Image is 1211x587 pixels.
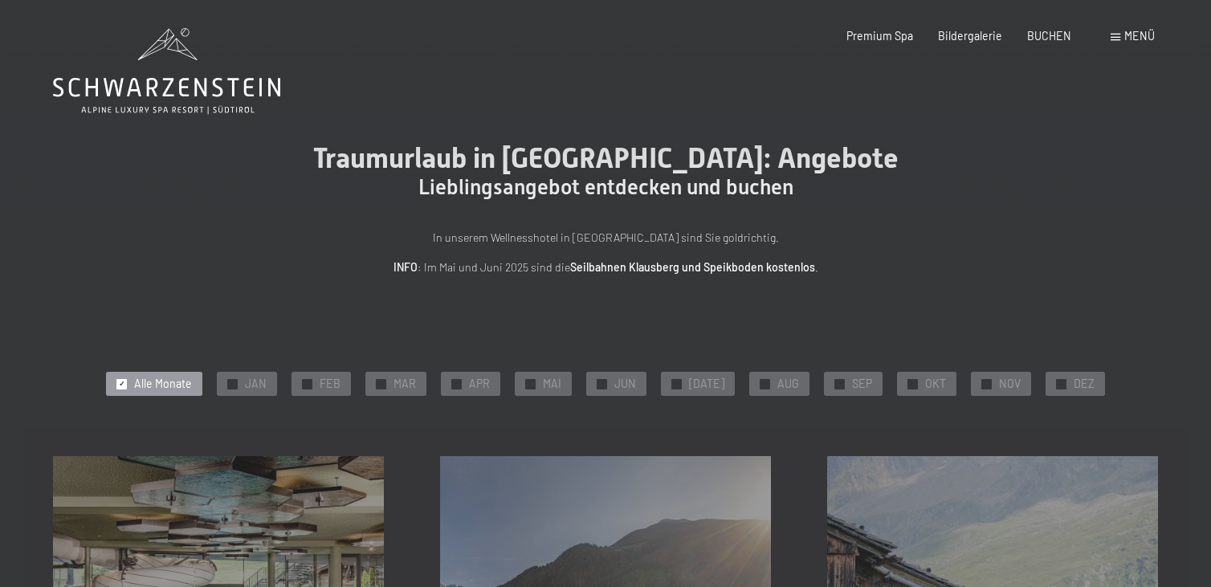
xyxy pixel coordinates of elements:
span: JUN [614,376,636,392]
strong: INFO [393,260,418,274]
span: ✓ [119,379,125,389]
span: ✓ [762,379,769,389]
span: ✓ [983,379,989,389]
span: ✓ [674,379,680,389]
span: AUG [777,376,799,392]
span: APR [469,376,490,392]
span: DEZ [1074,376,1095,392]
span: ✓ [1058,379,1064,389]
span: NOV [999,376,1021,392]
span: SEP [852,376,872,392]
span: [DATE] [689,376,724,392]
span: Lieblingsangebot entdecken und buchen [418,175,793,199]
span: MAR [393,376,416,392]
span: FEB [320,376,340,392]
p: : Im Mai und Juni 2025 sind die . [252,259,959,277]
span: OKT [925,376,946,392]
span: ✓ [230,379,236,389]
a: Bildergalerie [938,29,1002,43]
span: ✓ [909,379,915,389]
span: ✓ [599,379,605,389]
span: Menü [1124,29,1155,43]
span: MAI [543,376,561,392]
a: BUCHEN [1027,29,1071,43]
span: ✓ [304,379,311,389]
a: Premium Spa [846,29,913,43]
span: Traumurlaub in [GEOGRAPHIC_DATA]: Angebote [313,141,899,174]
span: ✓ [836,379,842,389]
span: Alle Monate [134,376,192,392]
p: In unserem Wellnesshotel in [GEOGRAPHIC_DATA] sind Sie goldrichtig. [252,229,959,247]
span: JAN [245,376,267,392]
span: ✓ [378,379,385,389]
span: ✓ [454,379,460,389]
strong: Seilbahnen Klausberg und Speikboden kostenlos [570,260,815,274]
span: ✓ [528,379,534,389]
